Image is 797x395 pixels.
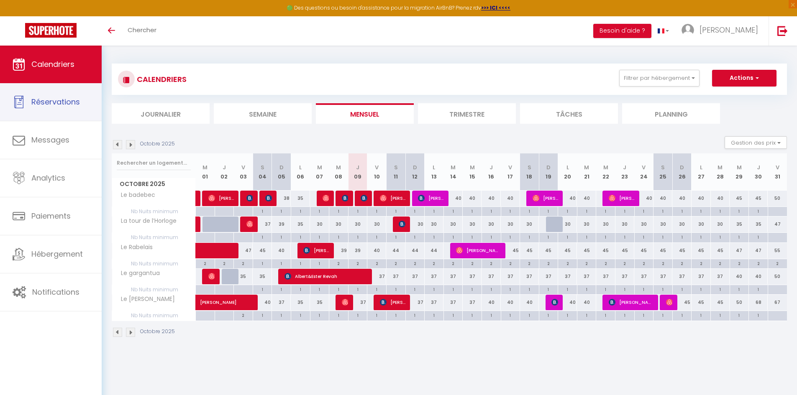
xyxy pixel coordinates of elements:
div: 2 [482,259,501,267]
div: 1 [558,207,577,215]
div: 2 [635,259,653,267]
th: 08 [329,153,349,191]
div: 30 [596,217,615,232]
div: 37 [425,269,444,284]
div: 1 [653,233,672,241]
div: 1 [673,233,692,241]
span: [PERSON_NAME] [246,216,253,232]
div: 1 [482,207,501,215]
span: Octobre 2025 [112,178,195,190]
abbr: M [737,163,742,171]
div: 40 [711,191,730,206]
div: 1 [291,207,310,215]
div: 40 [482,191,501,206]
span: Marie-Line Clary [246,190,253,206]
div: 1 [692,233,710,241]
div: 45 [501,243,520,258]
div: 1 [425,233,443,241]
abbr: M [584,163,589,171]
li: Mensuel [316,103,414,124]
div: 50 [768,269,787,284]
th: 21 [577,153,596,191]
div: 2 [673,259,692,267]
div: 30 [634,217,653,232]
div: 2 [349,259,367,267]
div: 47 [730,243,749,258]
div: 44 [386,243,405,258]
a: ... [PERSON_NAME] [675,16,769,46]
span: [PERSON_NAME] [551,294,558,310]
div: 1 [291,285,310,293]
div: 37 [405,269,425,284]
abbr: J [623,163,626,171]
div: 1 [310,233,329,241]
div: 40 [577,191,596,206]
abbr: M [451,163,456,171]
div: 38 [272,191,291,206]
div: 1 [444,233,463,241]
th: 05 [272,153,291,191]
div: 2 [539,259,558,267]
span: [PERSON_NAME] [609,294,653,310]
div: 37 [692,269,711,284]
div: 1 [482,233,501,241]
th: 23 [615,153,635,191]
abbr: D [413,163,417,171]
span: Le Rabelais [113,243,155,252]
span: Paiements [31,211,71,221]
div: 1 [367,233,386,241]
div: 44 [405,243,425,258]
a: [PERSON_NAME] [196,295,215,311]
div: 1 [749,233,768,241]
div: 1 [291,233,310,241]
span: Albert&Ester Revah [284,268,368,284]
div: 40 [463,191,482,206]
abbr: D [680,163,684,171]
div: 1 [463,207,482,215]
div: 37 [520,269,539,284]
span: [PERSON_NAME] [380,190,405,206]
span: [PERSON_NAME] [666,294,672,310]
span: [PERSON_NAME] [456,242,501,258]
div: 1 [253,207,272,215]
div: 30 [443,217,463,232]
div: 40 [749,269,768,284]
div: 35 [291,191,310,206]
div: 45 [577,243,596,258]
div: 37 [443,269,463,284]
abbr: L [566,163,569,171]
abbr: M [718,163,723,171]
div: 1 [387,207,405,215]
div: 37 [367,269,387,284]
th: 26 [672,153,692,191]
div: 2 [558,259,577,267]
span: [PERSON_NAME] [208,190,234,206]
div: 2 [711,259,730,267]
div: 37 [615,269,635,284]
span: Hébergement [31,249,83,259]
div: 1 [730,233,749,241]
span: Calendriers [31,59,74,69]
div: 40 [672,191,692,206]
span: Nb Nuits minimum [112,259,195,268]
button: Gestion des prix [725,136,787,149]
div: 2 [234,259,253,267]
abbr: M [603,163,608,171]
div: 40 [730,269,749,284]
th: 12 [405,153,425,191]
abbr: V [508,163,512,171]
li: Journalier [112,103,210,124]
div: 1 [349,233,367,241]
div: 37 [482,269,501,284]
th: 22 [596,153,615,191]
abbr: L [700,163,702,171]
span: Messages [31,135,69,145]
div: 40 [443,191,463,206]
abbr: D [279,163,284,171]
div: 1 [692,207,710,215]
div: 47 [749,243,768,258]
div: 47 [768,217,787,232]
span: Notifications [32,287,79,297]
span: Nb Nuits minimum [112,285,195,294]
span: Le gargantua [113,269,162,278]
